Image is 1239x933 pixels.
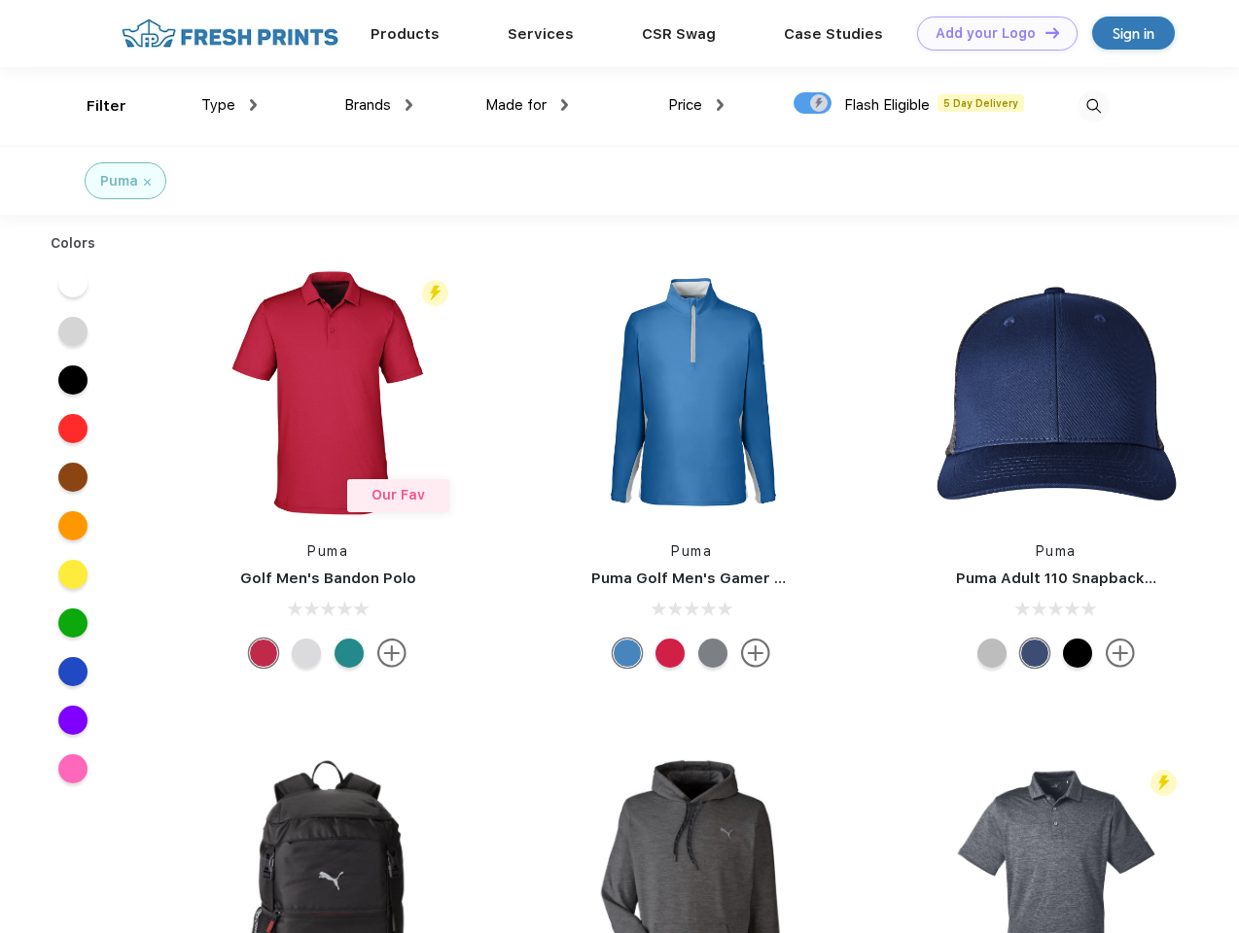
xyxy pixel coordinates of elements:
[1092,17,1175,50] a: Sign in
[938,94,1024,112] span: 5 Day Delivery
[977,639,1007,668] div: Quarry with Brt Whit
[844,96,930,114] span: Flash Eligible
[1020,639,1049,668] div: Peacoat Qut Shd
[562,263,821,522] img: func=resize&h=266
[698,639,727,668] div: Quiet Shade
[250,99,257,111] img: dropdown.png
[668,96,702,114] span: Price
[613,639,642,668] div: Bright Cobalt
[240,570,416,587] a: Golf Men's Bandon Polo
[292,639,321,668] div: High Rise
[717,99,724,111] img: dropdown.png
[144,179,151,186] img: filter_cancel.svg
[100,171,138,191] div: Puma
[591,570,899,587] a: Puma Golf Men's Gamer Golf Quarter-Zip
[344,96,391,114] span: Brands
[1113,22,1154,45] div: Sign in
[307,543,348,559] a: Puma
[201,96,235,114] span: Type
[335,639,364,668] div: Green Lagoon
[1106,639,1135,668] img: more.svg
[1078,90,1110,122] img: desktop_search.svg
[642,25,716,43] a: CSR Swag
[508,25,574,43] a: Services
[485,96,547,114] span: Made for
[927,263,1186,522] img: func=resize&h=266
[561,99,568,111] img: dropdown.png
[87,95,126,118] div: Filter
[655,639,685,668] div: Ski Patrol
[741,639,770,668] img: more.svg
[198,263,457,522] img: func=resize&h=266
[936,25,1036,42] div: Add your Logo
[406,99,412,111] img: dropdown.png
[36,233,111,254] div: Colors
[377,639,407,668] img: more.svg
[422,280,448,306] img: flash_active_toggle.svg
[671,543,712,559] a: Puma
[371,25,440,43] a: Products
[1063,639,1092,668] div: Pma Blk Pma Blk
[249,639,278,668] div: Ski Patrol
[1036,543,1077,559] a: Puma
[1150,770,1177,796] img: flash_active_toggle.svg
[116,17,344,51] img: fo%20logo%202.webp
[372,487,425,502] span: Our Fav
[1045,27,1059,38] img: DT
